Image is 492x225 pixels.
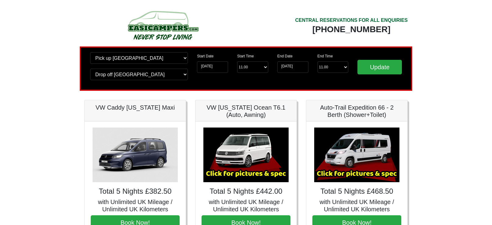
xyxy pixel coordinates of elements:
[105,9,221,42] img: campers-checkout-logo.png
[202,187,290,196] h4: Total 5 Nights £442.00
[203,128,289,182] img: VW California Ocean T6.1 (Auto, Awning)
[197,61,228,73] input: Start Date
[312,187,401,196] h4: Total 5 Nights £468.50
[202,104,290,118] h5: VW [US_STATE] Ocean T6.1 (Auto, Awning)
[237,53,254,59] label: Start Time
[277,61,308,73] input: Return Date
[91,198,180,213] h5: with Unlimited UK Mileage / Unlimited UK Kilometers
[312,104,401,118] h5: Auto-Trail Expedition 66 - 2 Berth (Shower+Toilet)
[197,53,213,59] label: Start Date
[91,187,180,196] h4: Total 5 Nights £382.50
[93,128,178,182] img: VW Caddy California Maxi
[318,53,333,59] label: End Time
[357,60,402,74] input: Update
[312,198,401,213] h5: with Unlimited UK Mileage / Unlimited UK Kilometers
[295,24,408,35] div: [PHONE_NUMBER]
[314,128,399,182] img: Auto-Trail Expedition 66 - 2 Berth (Shower+Toilet)
[277,53,293,59] label: End Date
[202,198,290,213] h5: with Unlimited UK Mileage / Unlimited UK Kilometers
[91,104,180,111] h5: VW Caddy [US_STATE] Maxi
[295,17,408,24] div: CENTRAL RESERVATIONS FOR ALL ENQUIRIES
